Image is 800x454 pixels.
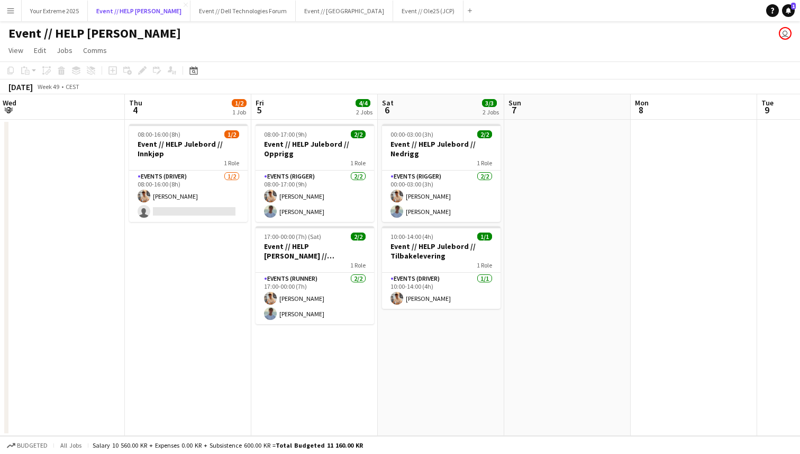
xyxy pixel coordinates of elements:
[264,130,307,138] span: 08:00-17:00 (9h)
[635,98,649,108] span: Mon
[5,440,49,451] button: Budgeted
[351,130,366,138] span: 2/2
[256,98,264,108] span: Fri
[382,242,501,261] h3: Event // HELP Julebord // Tilbakelevering
[382,226,501,309] app-job-card: 10:00-14:00 (4h)1/1Event // HELP Julebord // Tilbakelevering1 RoleEvents (Driver)1/110:00-14:00 (...
[129,98,142,108] span: Thu
[350,159,366,167] span: 1 Role
[351,233,366,241] span: 2/2
[791,3,796,10] span: 1
[633,104,649,116] span: 8
[254,104,264,116] span: 5
[382,273,501,309] app-card-role: Events (Driver)1/110:00-14:00 (4h)[PERSON_NAME]
[93,441,363,449] div: Salary 10 560.00 KR + Expenses 0.00 KR + Subsistence 600.00 KR =
[782,4,795,17] a: 1
[477,130,492,138] span: 2/2
[190,1,296,21] button: Event // Dell Technologies Forum
[390,130,433,138] span: 00:00-03:00 (3h)
[79,43,111,57] a: Comms
[477,261,492,269] span: 1 Role
[232,108,246,116] div: 1 Job
[350,261,366,269] span: 1 Role
[256,273,374,324] app-card-role: Events (Runner)2/217:00-00:00 (7h)[PERSON_NAME][PERSON_NAME]
[483,108,499,116] div: 2 Jobs
[128,104,142,116] span: 4
[482,99,497,107] span: 3/3
[224,130,239,138] span: 1/2
[30,43,50,57] a: Edit
[8,25,181,41] h1: Event // HELP [PERSON_NAME]
[35,83,61,91] span: Week 49
[22,1,88,21] button: Your Extreme 2025
[477,233,492,241] span: 1/1
[129,139,248,158] h3: Event // HELP Julebord // Innkjøp
[256,124,374,222] app-job-card: 08:00-17:00 (9h)2/2Event // HELP Julebord // Opprigg1 RoleEvents (Rigger)2/208:00-17:00 (9h)[PERS...
[129,171,248,222] app-card-role: Events (Driver)1/208:00-16:00 (8h)[PERSON_NAME]
[760,104,774,116] span: 9
[52,43,77,57] a: Jobs
[382,139,501,158] h3: Event // HELP Julebord // Nedrigg
[58,441,84,449] span: All jobs
[256,242,374,261] h3: Event // HELP [PERSON_NAME] // Gjennomføring
[57,46,72,55] span: Jobs
[477,159,492,167] span: 1 Role
[224,159,239,167] span: 1 Role
[779,27,792,40] app-user-avatar: Lars Songe
[256,139,374,158] h3: Event // HELP Julebord // Opprigg
[3,98,16,108] span: Wed
[8,82,33,92] div: [DATE]
[296,1,393,21] button: Event // [GEOGRAPHIC_DATA]
[129,124,248,222] app-job-card: 08:00-16:00 (8h)1/2Event // HELP Julebord // Innkjøp1 RoleEvents (Driver)1/208:00-16:00 (8h)[PERS...
[1,104,16,116] span: 3
[138,130,180,138] span: 08:00-16:00 (8h)
[66,83,79,91] div: CEST
[8,46,23,55] span: View
[34,46,46,55] span: Edit
[508,98,521,108] span: Sun
[88,1,190,21] button: Event // HELP [PERSON_NAME]
[256,171,374,222] app-card-role: Events (Rigger)2/208:00-17:00 (9h)[PERSON_NAME][PERSON_NAME]
[256,226,374,324] app-job-card: 17:00-00:00 (7h) (Sat)2/2Event // HELP [PERSON_NAME] // Gjennomføring1 RoleEvents (Runner)2/217:0...
[276,441,363,449] span: Total Budgeted 11 160.00 KR
[17,442,48,449] span: Budgeted
[356,99,370,107] span: 4/4
[382,98,394,108] span: Sat
[382,124,501,222] app-job-card: 00:00-03:00 (3h)2/2Event // HELP Julebord // Nedrigg1 RoleEvents (Rigger)2/200:00-03:00 (3h)[PERS...
[380,104,394,116] span: 6
[83,46,107,55] span: Comms
[393,1,463,21] button: Event // Ole25 (JCP)
[264,233,321,241] span: 17:00-00:00 (7h) (Sat)
[232,99,247,107] span: 1/2
[390,233,433,241] span: 10:00-14:00 (4h)
[4,43,28,57] a: View
[761,98,774,108] span: Tue
[382,171,501,222] app-card-role: Events (Rigger)2/200:00-03:00 (3h)[PERSON_NAME][PERSON_NAME]
[507,104,521,116] span: 7
[356,108,372,116] div: 2 Jobs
